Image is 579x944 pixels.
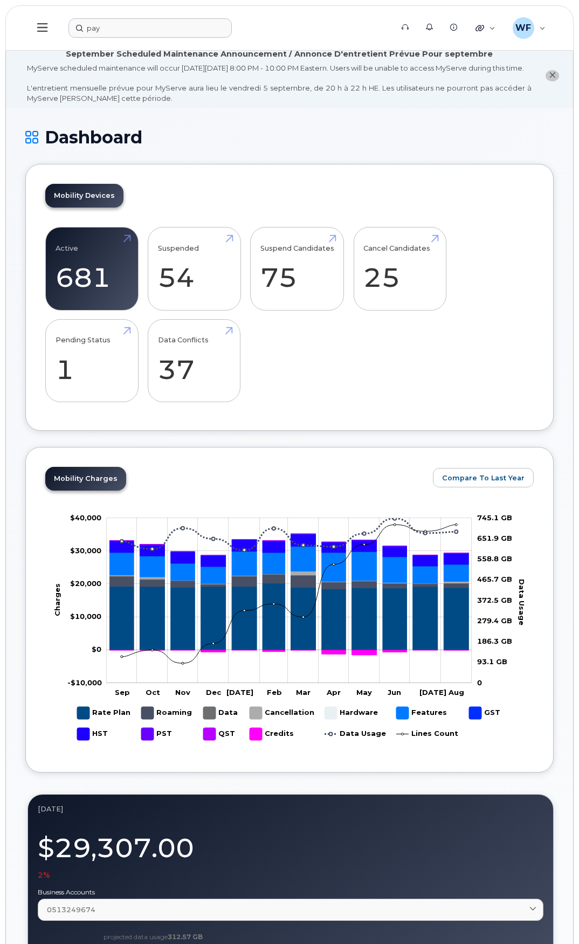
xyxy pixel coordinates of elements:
[77,702,502,745] g: Legend
[206,688,222,697] tspan: Dec
[396,723,458,745] g: Lines Count
[70,579,101,588] tspan: $20,000
[168,933,203,941] tspan: 312.57 GB
[477,596,512,604] tspan: 372.5 GB
[433,468,534,487] button: Compare To Last Year
[158,325,231,396] a: Data Conflicts 37
[477,678,482,687] tspan: 0
[70,546,101,555] g: $0
[70,546,101,555] tspan: $30,000
[363,233,436,305] a: Cancel Candidates 25
[356,688,372,697] tspan: May
[45,184,123,208] a: Mobility Devices
[448,688,464,697] tspan: Aug
[70,513,101,522] tspan: $40,000
[53,583,61,616] tspan: Charges
[66,49,493,60] div: September Scheduled Maintenance Announcement / Annonce D'entretient Prévue Pour septembre
[27,63,532,103] div: MyServe scheduled maintenance will occur [DATE][DATE] 8:00 PM - 10:00 PM Eastern. Users will be u...
[250,723,294,745] g: Credits
[442,473,525,483] span: Compare To Last Year
[477,658,507,666] tspan: 93.1 GB
[419,688,446,697] tspan: [DATE]
[47,905,95,915] span: 0513249674
[110,534,469,567] g: HST
[56,233,128,305] a: Active 681
[104,933,203,941] text: projected data usage
[146,688,160,697] tspan: Oct
[518,579,526,625] tspan: Data Usage
[267,688,282,697] tspan: Feb
[469,702,502,723] g: GST
[296,688,311,697] tspan: Mar
[38,899,543,921] a: 0513249674
[115,688,130,697] tspan: Sep
[70,579,101,588] g: $0
[226,688,253,697] tspan: [DATE]
[38,826,543,880] div: $29,307.00
[477,616,512,625] tspan: 279.4 GB
[477,534,512,542] tspan: 651.9 GB
[175,688,190,697] tspan: Nov
[110,575,469,589] g: Roaming
[110,547,469,584] g: Features
[38,870,50,880] span: 2%
[477,637,512,645] tspan: 186.3 GB
[45,467,126,491] a: Mobility Charges
[38,804,543,813] div: August 2025
[203,702,239,723] g: Data
[325,702,379,723] g: Hardware
[67,678,102,687] g: $0
[25,128,554,147] h1: Dashboard
[477,513,512,522] tspan: 745.1 GB
[70,612,101,621] g: $0
[546,70,559,81] button: close notification
[326,688,341,697] tspan: Apr
[260,233,334,305] a: Suspend Candidates 75
[250,702,314,723] g: Cancellation
[158,233,231,305] a: Suspended 54
[141,702,192,723] g: Roaming
[396,702,447,723] g: Features
[77,723,110,745] g: HST
[141,723,174,745] g: PST
[92,645,101,654] tspan: $0
[70,612,101,621] tspan: $10,000
[388,688,401,697] tspan: Jun
[477,554,512,563] tspan: 558.8 GB
[477,575,512,584] tspan: 465.7 GB
[325,723,386,745] g: Data Usage
[70,513,101,522] g: $0
[203,723,237,745] g: QST
[56,325,128,396] a: Pending Status 1
[67,678,102,687] tspan: -$10,000
[38,889,543,895] label: Business Accounts
[77,702,130,723] g: Rate Plan
[110,583,469,650] g: Rate Plan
